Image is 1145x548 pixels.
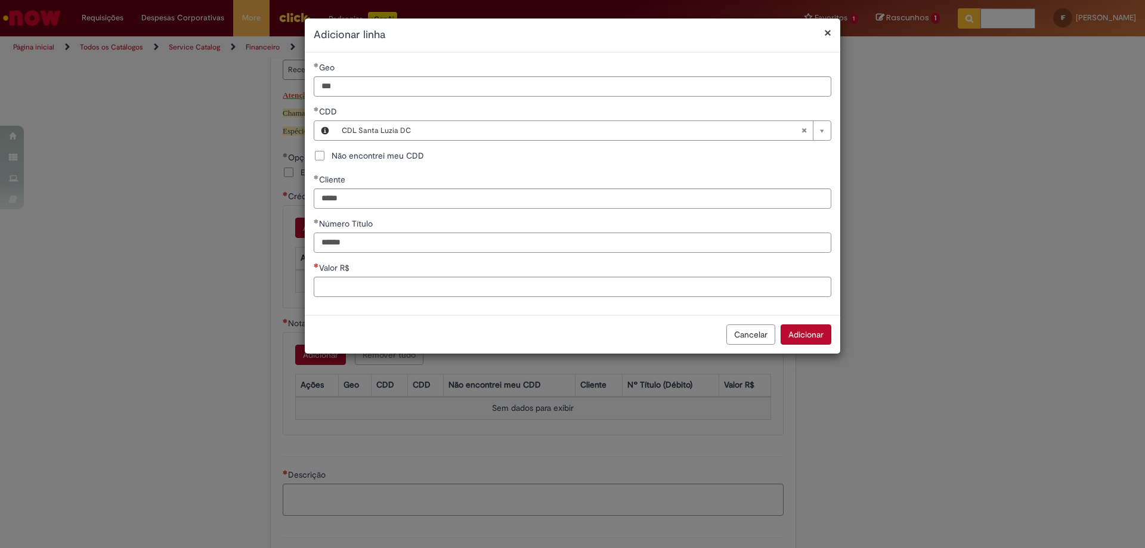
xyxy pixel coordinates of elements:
[319,174,348,185] span: Cliente
[336,121,831,140] a: CDL Santa Luzia DCLimpar campo CDD
[314,263,319,268] span: Necessários
[795,121,813,140] abbr: Limpar campo CDD
[314,27,831,43] h2: Adicionar linha
[332,150,424,162] span: Não encontrei meu CDD
[314,277,831,297] input: Valor R$
[319,62,337,73] span: Geo
[314,233,831,253] input: Número Título
[319,218,375,229] span: Número Título
[319,106,339,117] span: Necessários - CDD
[342,121,801,140] span: CDL Santa Luzia DC
[314,175,319,179] span: Obrigatório Preenchido
[314,76,831,97] input: Geo
[824,26,831,39] button: Fechar modal
[314,121,336,140] button: CDD, Visualizar este registro CDL Santa Luzia DC
[314,107,319,112] span: Obrigatório Preenchido
[319,262,352,273] span: Valor R$
[314,188,831,209] input: Cliente
[314,63,319,67] span: Obrigatório Preenchido
[726,324,775,345] button: Cancelar
[781,324,831,345] button: Adicionar
[314,219,319,224] span: Obrigatório Preenchido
